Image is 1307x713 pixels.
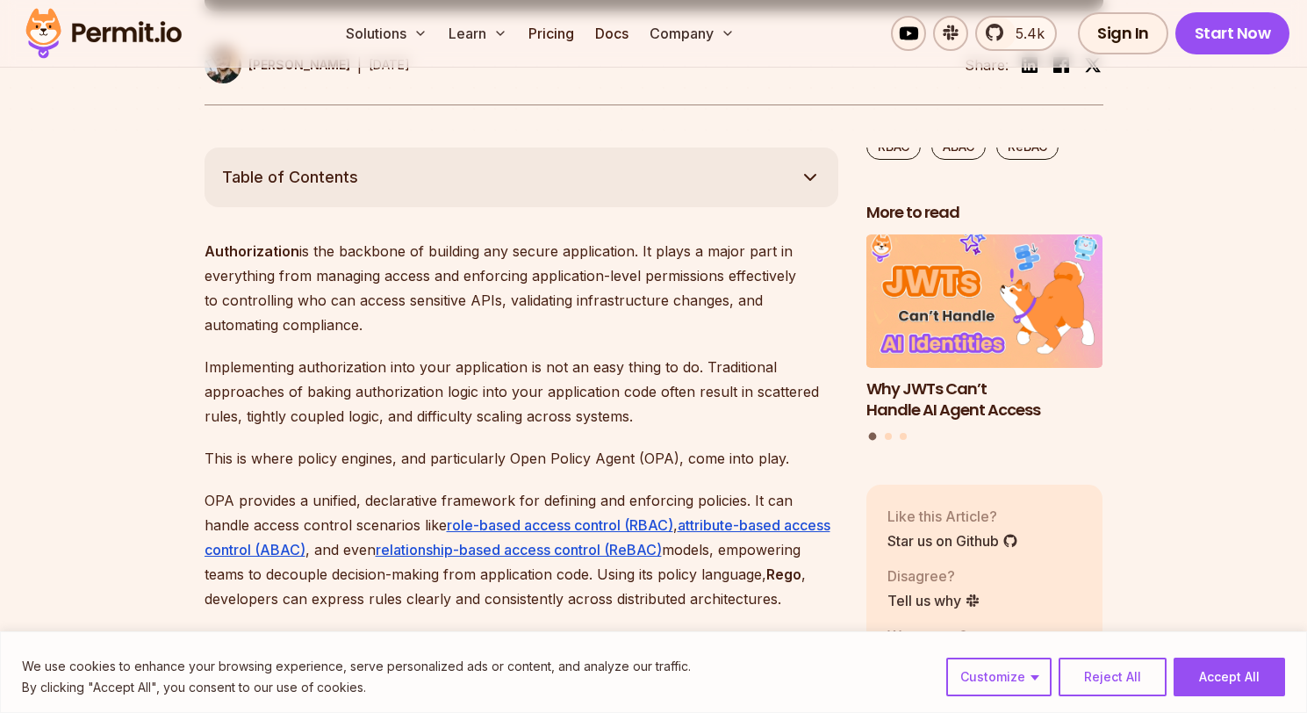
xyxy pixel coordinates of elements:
p: Implementing authorization into your application is not an easy thing to do. Traditional approach... [205,355,838,429]
p: Want more? [887,625,1024,646]
button: Go to slide 1 [869,432,877,440]
a: role-based access control (RBAC) [447,516,673,534]
img: Permit logo [18,4,190,63]
button: Accept All [1174,658,1285,696]
button: Reject All [1059,658,1167,696]
a: Star us on Github [887,530,1018,551]
p: By clicking "Accept All", you consent to our use of cookies. [22,677,691,698]
button: Customize [946,658,1052,696]
button: Go to slide 2 [885,433,892,440]
h3: Why JWTs Can’t Handle AI Agent Access [866,378,1103,422]
p: Disagree? [887,565,980,587]
button: Solutions [339,16,434,51]
a: 5.4k [975,16,1057,51]
strong: Authorization [205,242,299,260]
a: Tell us why [887,590,980,611]
button: Company [643,16,742,51]
img: Why JWTs Can’t Handle AI Agent Access [866,234,1103,368]
button: Go to slide 3 [900,433,907,440]
p: is the backbone of building any secure application. It plays a major part in everything from mana... [205,239,838,337]
div: Posts [866,234,1103,443]
p: OPA provides a unified, declarative framework for defining and enforcing policies. It can handle ... [205,488,838,611]
a: Why JWTs Can’t Handle AI Agent AccessWhy JWTs Can’t Handle AI Agent Access [866,234,1103,421]
a: relationship-based access control (ReBAC) [376,541,662,558]
p: This is where policy engines, and particularly Open Policy Agent (OPA), come into play. [205,446,838,471]
a: Start Now [1175,12,1290,54]
p: We use cookies to enhance your browsing experience, serve personalized ads or content, and analyz... [22,656,691,677]
strong: Rego [766,565,801,583]
span: 5.4k [1005,23,1045,44]
span: Table of Contents [222,165,358,190]
p: Like this Article? [887,506,1018,527]
a: Pricing [521,16,581,51]
a: Docs [588,16,636,51]
button: Learn [442,16,514,51]
a: Sign In [1078,12,1168,54]
button: Table of Contents [205,148,838,207]
li: 1 of 3 [866,234,1103,421]
h2: More to read [866,202,1103,224]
